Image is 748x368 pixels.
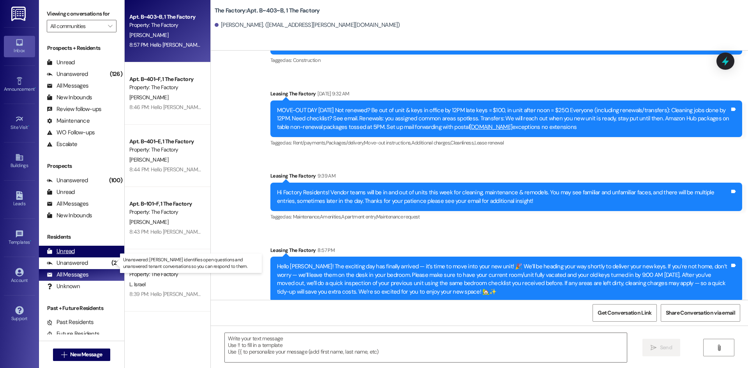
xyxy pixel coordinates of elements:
[475,139,504,146] span: Lease renewal
[316,246,334,254] div: 8:57 PM
[716,345,722,351] i: 
[39,162,124,170] div: Prospects
[47,140,77,148] div: Escalate
[277,262,730,296] div: Hello [PERSON_NAME]! The exciting day has finally arrived — it’s time to move into your new unit!...
[277,106,730,131] div: MOVE-OUT DAY [DATE] Not renewed? Be out of unit & keys in office by 12PM late keys = $100, in uni...
[53,349,111,361] button: New Message
[129,218,168,225] span: [PERSON_NAME]
[47,259,88,267] div: Unanswered
[316,172,335,180] div: 9:39 AM
[47,82,88,90] div: All Messages
[320,213,342,220] span: Amenities ,
[4,151,35,172] a: Buildings
[598,309,651,317] span: Get Conversation Link
[11,7,27,21] img: ResiDesk Logo
[61,352,67,358] i: 
[651,345,656,351] i: 
[270,90,742,100] div: Leasing The Factory
[35,85,36,91] span: •
[215,21,400,29] div: [PERSON_NAME]. ([EMAIL_ADDRESS][PERSON_NAME][DOMAIN_NAME])
[30,238,31,244] span: •
[469,123,512,131] a: [DOMAIN_NAME]
[364,139,411,146] span: Move-out instructions ,
[109,257,124,269] div: (26)
[4,304,35,325] a: Support
[270,211,742,222] div: Tagged as:
[129,13,201,21] div: Apt. B~403~B, 1 The Factory
[661,304,740,322] button: Share Conversation via email
[593,304,656,322] button: Get Conversation Link
[47,129,95,137] div: WO Follow-ups
[47,211,92,220] div: New Inbounds
[660,343,672,352] span: Send
[70,350,102,359] span: New Message
[666,309,735,317] span: Share Conversation via email
[129,75,201,83] div: Apt. B~401~F, 1 The Factory
[4,227,35,248] a: Templates •
[293,213,320,220] span: Maintenance ,
[277,188,730,205] div: Hi Factory Residents! Vendor teams will be in and out of units this week for cleaning, maintenanc...
[129,94,168,101] span: [PERSON_NAME]
[293,139,326,146] span: Rent/payments ,
[39,44,124,52] div: Prospects + Residents
[215,7,320,15] b: The Factory: Apt. B~403~B, 1 The Factory
[4,189,35,210] a: Leads
[50,20,104,32] input: All communities
[47,58,75,67] div: Unread
[47,8,116,20] label: Viewing conversations for
[47,105,101,113] div: Review follow-ups
[39,304,124,312] div: Past + Future Residents
[129,208,201,216] div: Property: The Factory
[47,330,99,338] div: Future Residents
[450,139,474,146] span: Cleanliness ,
[326,139,364,146] span: Packages/delivery ,
[293,57,320,63] span: Construction
[270,55,742,66] div: Tagged as:
[107,174,124,187] div: (100)
[4,113,35,134] a: Site Visit •
[47,247,75,255] div: Unread
[129,21,201,29] div: Property: The Factory
[47,93,92,102] div: New Inbounds
[129,281,146,288] span: L. Israel
[47,282,80,291] div: Unknown
[270,246,742,257] div: Leasing The Factory
[129,137,201,146] div: Apt. B~401~E, 1 The Factory
[129,200,201,208] div: Apt. B~101~F, 1 The Factory
[39,233,124,241] div: Residents
[270,172,742,183] div: Leasing The Factory
[129,270,201,278] div: Property: The Factory
[4,36,35,57] a: Inbox
[108,68,124,80] div: (126)
[108,23,112,29] i: 
[411,139,451,146] span: Additional charges ,
[129,32,168,39] span: [PERSON_NAME]
[47,200,88,208] div: All Messages
[4,266,35,287] a: Account
[47,117,90,125] div: Maintenance
[129,156,168,163] span: [PERSON_NAME]
[642,339,680,356] button: Send
[47,188,75,196] div: Unread
[316,90,349,98] div: [DATE] 9:32 AM
[47,318,94,326] div: Past Residents
[47,271,88,279] div: All Messages
[123,257,259,270] p: Unanswered: [PERSON_NAME] identifies open questions and unanswered tenant conversations so you ca...
[28,123,29,129] span: •
[270,137,742,148] div: Tagged as:
[129,83,201,92] div: Property: The Factory
[47,176,88,185] div: Unanswered
[376,213,420,220] span: Maintenance request
[129,146,201,154] div: Property: The Factory
[47,70,88,78] div: Unanswered
[341,213,376,220] span: Apartment entry ,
